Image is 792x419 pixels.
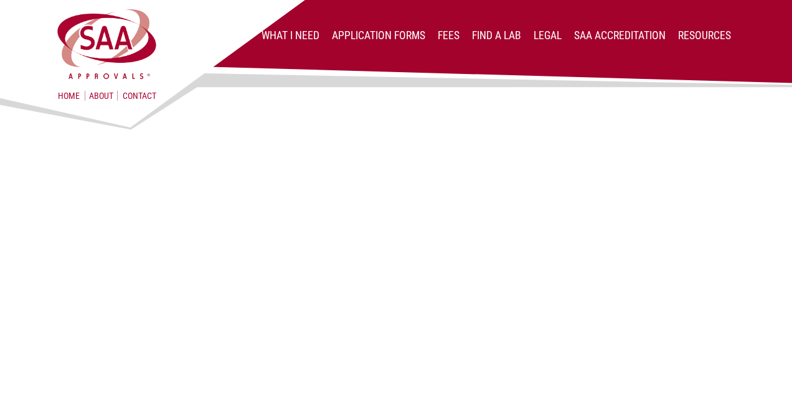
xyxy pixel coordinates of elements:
a: Application Forms [332,29,425,42]
a: Contact [123,91,156,101]
a: Resources [678,29,731,42]
a: SAA Accreditation [574,29,666,42]
img: SAA Approvals [55,7,158,81]
a: Home [58,91,80,101]
a: Find a lab [472,29,521,42]
a: About [85,91,118,101]
a: What I Need [262,29,319,42]
a: Legal [534,29,562,42]
a: Fees [438,29,460,42]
